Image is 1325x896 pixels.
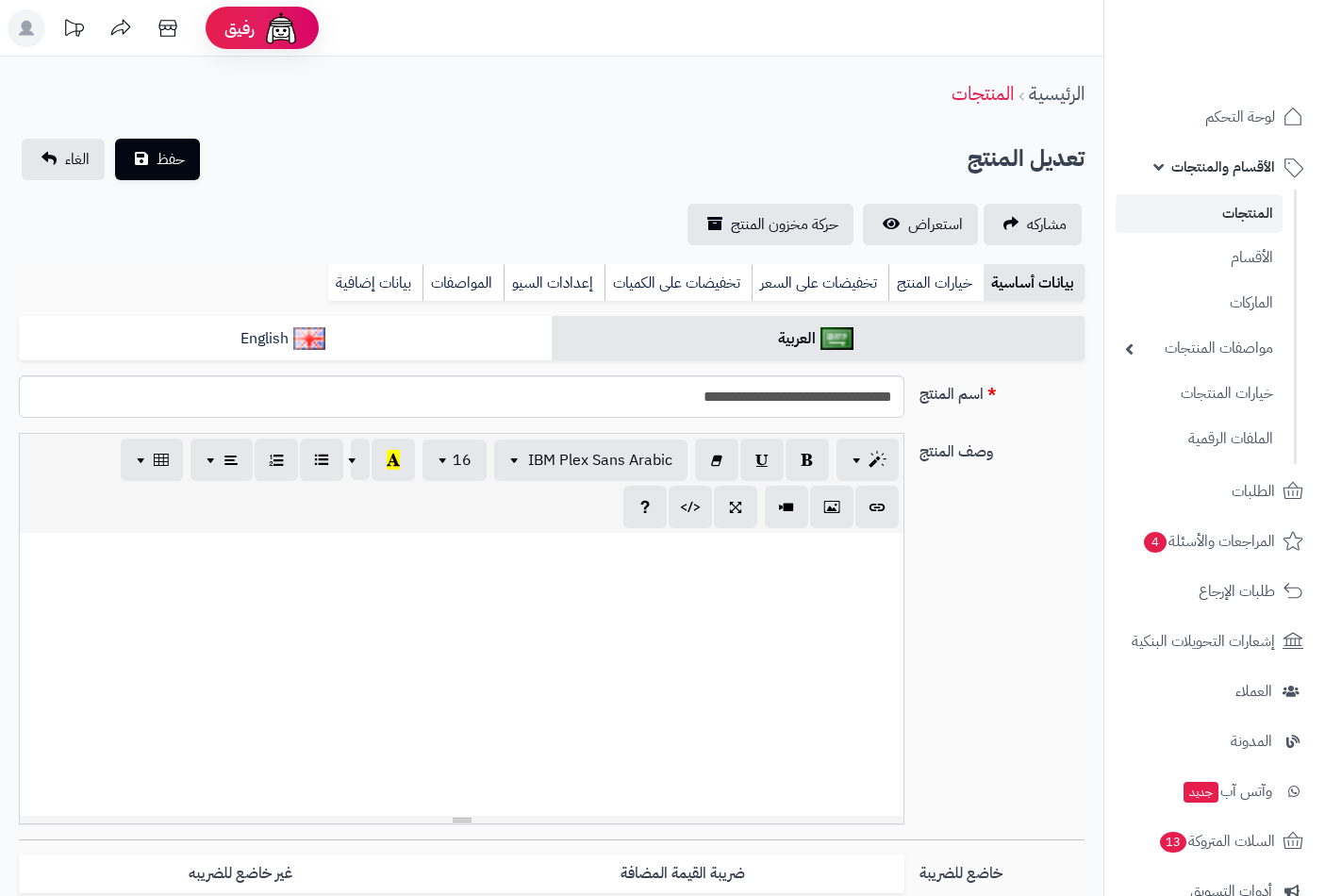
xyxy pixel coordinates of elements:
[1231,728,1272,755] span: المدونة
[1142,528,1275,555] span: المراجعات والأسئلة
[1160,832,1186,853] span: 13
[1116,194,1283,233] a: المنتجات
[65,148,90,171] span: الغاء
[1116,94,1314,140] a: لوحة التحكم
[687,204,853,245] a: حركة مخزون المنتج
[1205,104,1275,130] span: لوحة التحكم
[1116,569,1314,614] a: طلبات الإرجاع
[19,855,461,893] label: غير خاضع للضريبه
[50,9,97,52] a: تحديثات المنصة
[752,264,888,302] a: تخفيضات على السعر
[1116,328,1283,369] a: مواصفات المنتجات
[462,855,904,893] label: ضريبة القيمة المضافة
[731,213,838,236] span: حركة مخزون المنتج
[504,264,605,302] a: إعدادات السيو
[912,375,1092,406] label: اسم المنتج
[1182,778,1272,805] span: وآتس آب
[422,264,504,302] a: المواصفات
[1158,828,1275,855] span: السلات المتروكة
[984,264,1085,302] a: بيانات أساسية
[1144,532,1167,553] span: 4
[1116,819,1314,864] a: السلات المتروكة13
[453,449,472,472] span: 16
[1116,373,1283,414] a: خيارات المنتجات
[1027,213,1067,236] span: مشاركه
[952,79,1014,108] a: المنتجات
[552,316,1085,362] a: العربية
[1116,519,1314,564] a: المراجعات والأسئلة4
[820,327,853,350] img: العربية
[605,264,752,302] a: تخفيضات على الكميات
[1132,628,1275,655] span: إشعارات التحويلات البنكية
[494,440,687,481] button: IBM Plex Sans Arabic
[1199,578,1275,605] span: طلبات الإرجاع
[1116,769,1314,814] a: وآتس آبجديد
[1116,669,1314,714] a: العملاء
[422,440,487,481] button: 16
[888,264,984,302] a: خيارات المنتج
[984,204,1082,245] a: مشاركه
[1171,154,1275,180] span: الأقسام والمنتجات
[224,17,255,40] span: رفيق
[1116,238,1283,278] a: الأقسام
[1232,478,1275,505] span: الطلبات
[968,140,1085,178] h2: تعديل المنتج
[863,204,978,245] a: استعراض
[262,9,300,47] img: ai-face.png
[1116,469,1314,514] a: الطلبات
[1116,719,1314,764] a: المدونة
[912,433,1092,463] label: وصف المنتج
[1235,678,1272,705] span: العملاء
[908,213,963,236] span: استعراض
[1116,619,1314,664] a: إشعارات التحويلات البنكية
[115,139,200,180] button: حفظ
[912,855,1092,885] label: خاضع للضريبة
[22,139,105,180] a: الغاء
[528,449,672,472] span: IBM Plex Sans Arabic
[293,327,326,350] img: English
[1184,782,1218,803] span: جديد
[328,264,422,302] a: بيانات إضافية
[1116,419,1283,459] a: الملفات الرقمية
[157,148,185,171] span: حفظ
[1116,283,1283,324] a: الماركات
[1029,79,1085,108] a: الرئيسية
[19,316,552,362] a: English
